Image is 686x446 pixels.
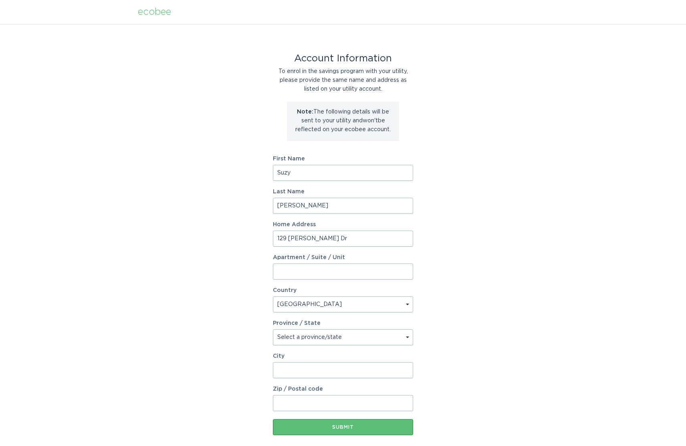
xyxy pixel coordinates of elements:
[273,255,413,260] label: Apartment / Suite / Unit
[277,425,409,430] div: Submit
[293,107,393,134] p: The following details will be sent to your utility and won't be reflected on your ecobee account.
[273,353,413,359] label: City
[273,54,413,63] div: Account Information
[273,419,413,435] button: Submit
[273,156,413,162] label: First Name
[273,320,321,326] label: Province / State
[273,189,413,195] label: Last Name
[273,386,413,392] label: Zip / Postal code
[273,222,413,227] label: Home Address
[138,8,171,16] div: ecobee
[297,109,313,115] strong: Note:
[273,288,297,293] label: Country
[273,67,413,93] div: To enrol in the savings program with your utility, please provide the same name and address as li...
